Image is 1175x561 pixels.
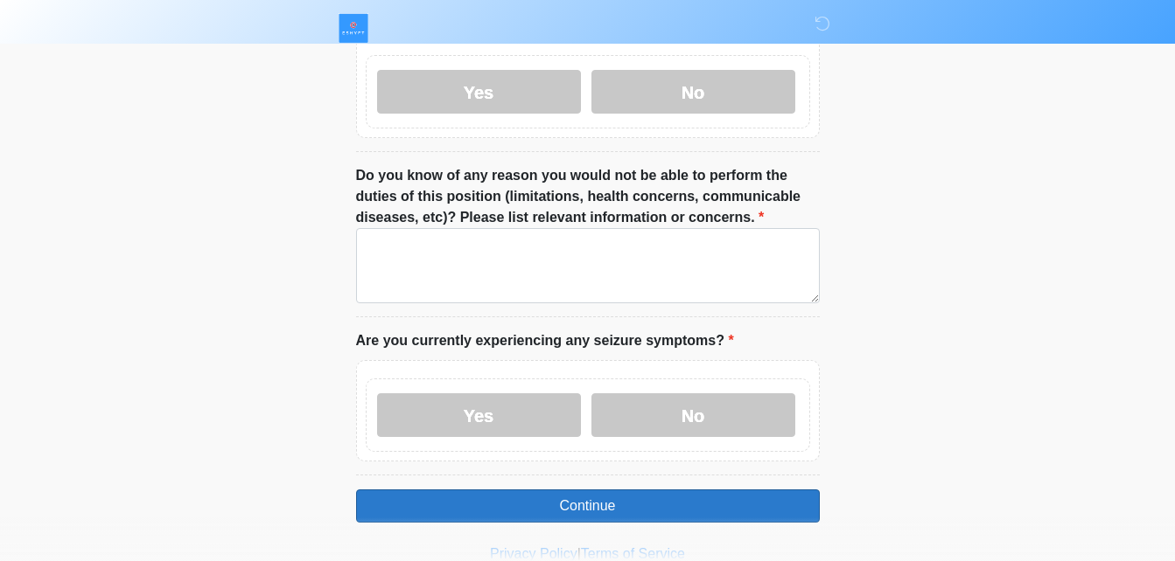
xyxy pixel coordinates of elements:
[356,330,734,351] label: Are you currently experiencing any seizure symptoms?
[577,546,581,561] a: |
[591,70,795,114] label: No
[581,546,685,561] a: Terms of Service
[356,165,820,228] label: Do you know of any reason you would not be able to perform the duties of this position (limitatio...
[490,546,577,561] a: Privacy Policy
[377,70,581,114] label: Yes
[356,489,820,523] button: Continue
[591,393,795,437] label: No
[339,13,368,43] img: ESHYFT Logo
[377,393,581,437] label: Yes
